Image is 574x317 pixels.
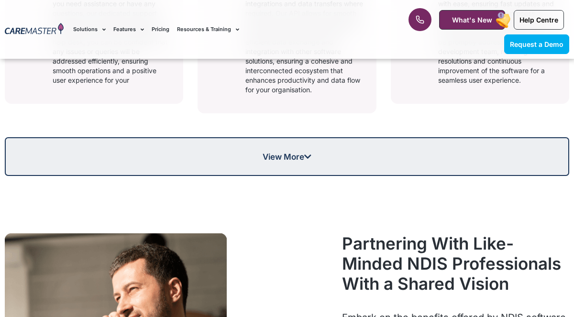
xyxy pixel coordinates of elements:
[113,13,144,45] a: Features
[452,16,492,24] span: What's New
[73,13,106,45] a: Solutions
[504,34,569,54] a: Request a Demo
[514,10,564,30] a: Help Centre
[510,40,563,48] span: Request a Demo
[73,13,366,45] nav: Menu
[342,233,569,294] h2: Partnering With Like-Minded NDIS Professionals With a Shared Vision
[177,13,239,45] a: Resources & Training
[263,153,311,161] span: View More
[5,137,569,176] a: View More
[519,16,558,24] span: Help Centre
[5,23,64,36] img: CareMaster Logo
[439,10,505,30] a: What's New
[152,13,169,45] a: Pricing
